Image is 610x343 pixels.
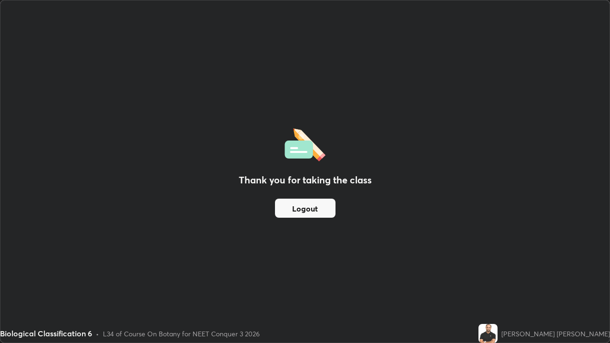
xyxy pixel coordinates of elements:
img: offlineFeedback.1438e8b3.svg [285,125,325,161]
div: [PERSON_NAME] [PERSON_NAME] [501,329,610,339]
div: L34 of Course On Botany for NEET Conquer 3 2026 [103,329,260,339]
img: 0288c81ecca544f6b86d0d2edef7c4db.jpg [478,324,498,343]
button: Logout [275,199,335,218]
h2: Thank you for taking the class [239,173,372,187]
div: • [96,329,99,339]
